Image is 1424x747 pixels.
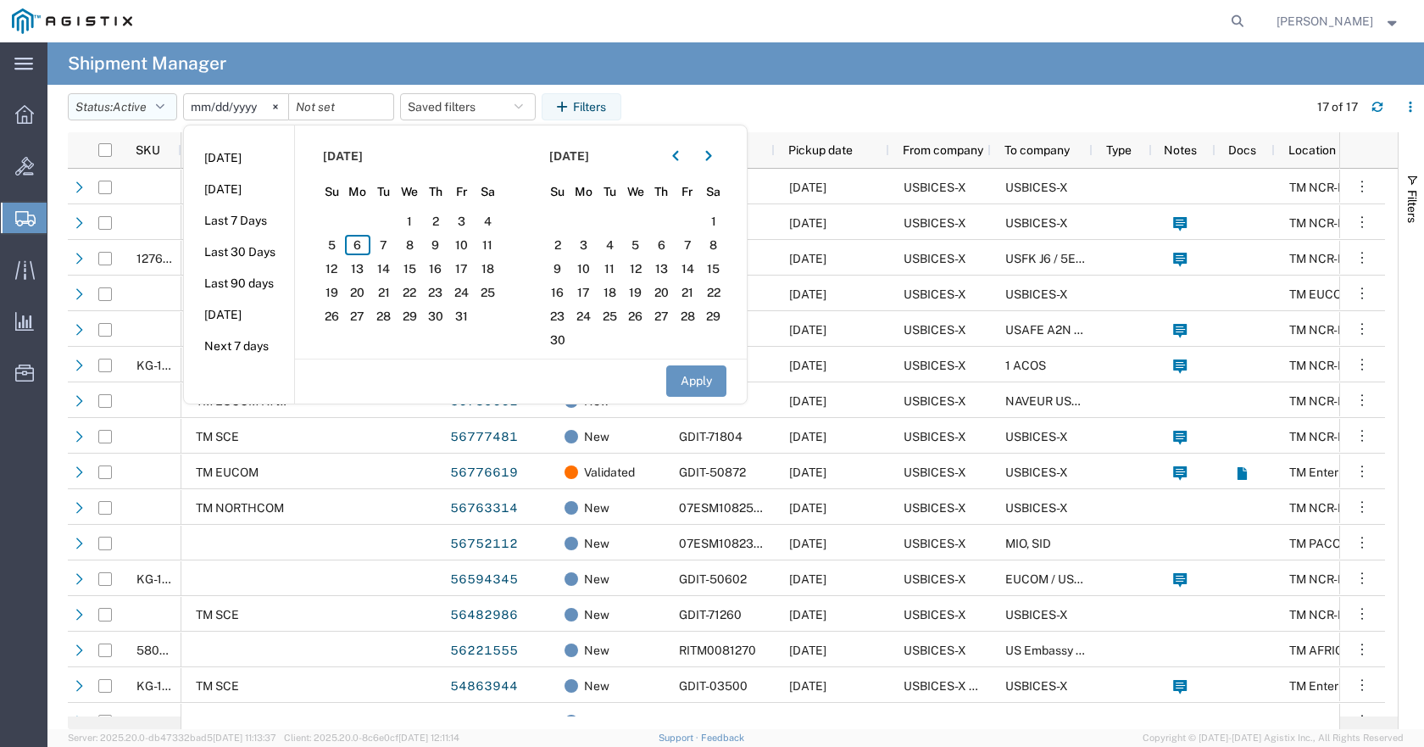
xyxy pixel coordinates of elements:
[423,306,449,326] span: 30
[370,306,397,326] span: 28
[675,183,701,201] span: Fr
[675,259,701,279] span: 14
[1277,12,1373,31] span: Trent Grant
[1289,359,1353,372] span: TM NCR-PR
[1004,143,1070,157] span: To company
[370,259,397,279] span: 14
[679,572,747,586] span: GDIT-50602
[423,211,449,231] span: 2
[1289,644,1362,657] span: TM AFRICOM
[700,235,726,255] span: 8
[1289,323,1353,337] span: TM NCR-PR
[789,394,826,408] span: 09/11/2025
[1288,143,1336,157] span: Location
[196,501,284,515] span: TM NORTHCOM
[345,235,371,255] span: 6
[679,679,748,693] span: GDIT-03500
[789,287,826,301] span: 09/24/2025
[904,430,966,443] span: USBICES-X
[184,142,294,174] li: [DATE]
[475,183,501,201] span: Sa
[1289,430,1353,443] span: TM NCR-PR
[397,306,423,326] span: 29
[545,282,571,303] span: 16
[1276,11,1401,31] button: [PERSON_NAME]
[1005,430,1068,443] span: USBICES-X
[904,465,966,479] span: USBICES-X
[584,454,635,490] span: Validated
[196,679,239,693] span: TM SCE
[1005,216,1068,230] span: USBICES-X
[184,331,294,362] li: Next 7 days
[570,235,597,255] span: 3
[904,323,966,337] span: USBICES-X
[904,394,966,408] span: USBICES-X
[904,501,966,515] span: USBICES-X
[475,211,501,231] span: 4
[659,733,701,743] a: Support
[449,673,519,700] a: 54863944
[597,259,623,279] span: 11
[1289,465,1365,479] span: TM Enterprise
[700,211,726,231] span: 1
[675,235,701,255] span: 7
[542,93,621,120] button: Filters
[448,235,475,255] span: 10
[622,183,648,201] span: We
[397,259,423,279] span: 15
[319,306,345,326] span: 26
[475,282,501,303] span: 25
[789,537,826,550] span: 09/11/2025
[789,465,826,479] span: 10/03/2025
[449,460,519,487] a: 56776619
[679,501,768,515] span: 07ESM1082579
[584,526,609,561] span: New
[570,259,597,279] span: 10
[196,430,239,443] span: TM SCE
[196,608,239,622] span: TM SCE
[475,235,501,255] span: 11
[701,733,744,743] a: Feedback
[904,359,966,372] span: USBICES-X
[570,282,597,303] span: 17
[449,424,519,451] a: 56777481
[397,282,423,303] span: 22
[323,148,363,165] span: [DATE]
[904,287,966,301] span: USBICES-X
[1005,715,1068,728] span: USBICES-X
[904,715,988,728] span: Crane Logistics
[397,183,423,201] span: We
[423,259,449,279] span: 16
[679,465,746,479] span: GDIT-50872
[1289,501,1353,515] span: TM NCR-PR
[679,715,745,728] span: GDIT-64601
[1289,715,1349,728] span: TM TAMPA
[648,183,675,201] span: Th
[319,183,345,201] span: Su
[648,282,675,303] span: 20
[789,715,826,728] span: 09/24/2025
[449,709,519,736] a: 54542003
[449,495,519,522] a: 56763314
[700,259,726,279] span: 15
[68,733,276,743] span: Server: 2025.20.0-db47332bad5
[622,306,648,326] span: 26
[789,679,826,693] span: 09/12/2025
[319,235,345,255] span: 5
[423,183,449,201] span: Th
[584,419,609,454] span: New
[789,181,826,194] span: 10/03/2025
[679,608,742,622] span: GDIT-71260
[68,93,177,120] button: Status:Active
[449,531,519,558] a: 56752112
[648,306,675,326] span: 27
[700,306,726,326] span: 29
[449,602,519,629] a: 56482986
[68,42,226,85] h4: Shipment Manager
[570,183,597,201] span: Mo
[597,235,623,255] span: 4
[789,252,826,265] span: 09/29/2025
[345,183,371,201] span: Mo
[648,259,675,279] span: 13
[1289,181,1353,194] span: TM NCR-PR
